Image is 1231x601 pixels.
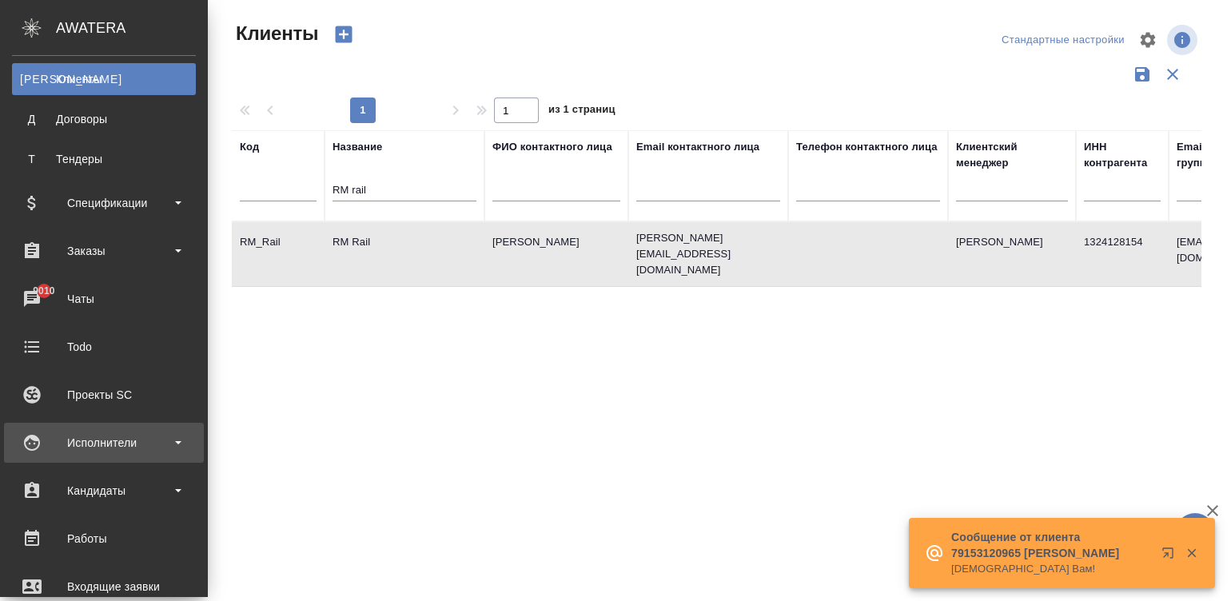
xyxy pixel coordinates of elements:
[1175,513,1215,553] button: 🙏
[333,139,382,155] div: Название
[951,529,1151,561] p: Сообщение от клиента 79153120965 [PERSON_NAME]
[56,12,208,44] div: AWATERA
[636,230,780,278] p: [PERSON_NAME][EMAIL_ADDRESS][DOMAIN_NAME]
[12,479,196,503] div: Кандидаты
[23,283,64,299] span: 9010
[1127,59,1157,90] button: Сохранить фильтры
[636,139,759,155] div: Email контактного лица
[796,139,938,155] div: Телефон контактного лица
[20,71,188,87] div: Клиенты
[12,335,196,359] div: Todo
[1076,226,1169,282] td: 1324128154
[12,191,196,215] div: Спецификации
[232,21,318,46] span: Клиенты
[12,63,196,95] a: [PERSON_NAME]Клиенты
[240,139,259,155] div: Код
[548,100,615,123] span: из 1 страниц
[325,21,363,48] button: Создать
[956,139,1068,171] div: Клиентский менеджер
[4,279,204,319] a: 9010Чаты
[4,375,204,415] a: Проекты SC
[20,111,188,127] div: Договоры
[12,575,196,599] div: Входящие заявки
[948,226,1076,282] td: [PERSON_NAME]
[484,226,628,282] td: [PERSON_NAME]
[12,239,196,263] div: Заказы
[1175,546,1208,560] button: Закрыть
[12,527,196,551] div: Работы
[1157,59,1188,90] button: Сбросить фильтры
[12,287,196,311] div: Чаты
[12,103,196,135] a: ДДоговоры
[1129,21,1167,59] span: Настроить таблицу
[4,519,204,559] a: Работы
[12,383,196,407] div: Проекты SC
[4,327,204,367] a: Todo
[1152,537,1190,575] button: Открыть в новой вкладке
[325,226,484,282] td: RM Rail
[12,431,196,455] div: Исполнители
[12,143,196,175] a: ТТендеры
[492,139,612,155] div: ФИО контактного лица
[951,561,1151,577] p: [DEMOGRAPHIC_DATA] Вам!
[998,28,1129,53] div: split button
[1167,25,1201,55] span: Посмотреть информацию
[20,151,188,167] div: Тендеры
[232,226,325,282] td: RM_Rail
[1084,139,1161,171] div: ИНН контрагента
